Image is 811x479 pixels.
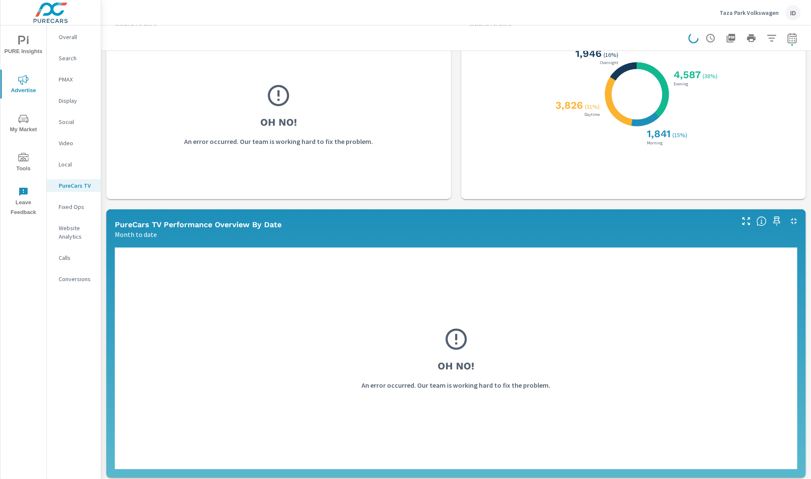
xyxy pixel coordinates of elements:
p: Video [59,139,94,147]
div: Fixed Ops [47,200,101,213]
div: Social [47,116,101,128]
div: nav menu [0,25,46,221]
p: Local [59,160,94,169]
p: ( 15% ) [673,131,689,139]
button: Select Date Range [784,30,801,47]
p: PureCars TV [59,181,94,190]
p: Overnight [599,61,620,65]
button: Minimize Widget [787,214,801,228]
span: Save this to your personalized report [770,214,784,228]
span: Leave Feedback [3,187,44,217]
h3: Oh No! [260,115,297,130]
p: PMAX [59,75,94,84]
p: Social [59,118,94,126]
button: Make Fullscreen [740,214,753,228]
div: PMAX [47,73,101,86]
span: Tools [3,153,44,174]
p: Evening [672,82,690,86]
div: Calls [47,251,101,264]
p: Conversions [59,275,94,283]
button: Print Report [743,30,760,47]
h5: PureCars TV Performance Overview By Date [115,220,282,229]
p: Month to date [115,229,157,239]
span: Advertise [3,75,44,96]
div: Search [47,52,101,65]
p: Fixed Ops [59,203,94,211]
span: My Market [3,114,44,135]
p: Display [59,96,94,105]
p: ( 16% ) [604,51,620,59]
div: Video [47,137,101,149]
p: Calls [59,254,94,262]
div: Conversions [47,273,101,285]
h3: Oh No! [438,359,475,373]
h3: 4,587 [672,69,701,81]
div: Overall [47,31,101,43]
h3: 3,826 [554,99,583,111]
button: Apply Filters [763,30,780,47]
div: Website Analytics [47,222,101,243]
p: Overall [59,33,94,41]
p: An error occurred. Our team is working hard to fix the problem. [362,380,551,390]
div: PureCars TV [47,179,101,192]
p: Search [59,54,94,62]
button: "Export Report to PDF" [723,30,740,47]
div: Local [47,158,101,171]
div: Display [47,94,101,107]
p: Taza Park Volkswagen [720,9,779,17]
p: An error occurred. Our team is working hard to fix the problem. [184,136,373,147]
div: ID [785,5,801,20]
p: ( 31% ) [585,103,602,110]
span: Understand PureCars TV performance data over time and see how metrics compare to each other over ... [757,216,767,226]
p: Daytime [583,113,602,117]
p: Website Analytics [59,224,94,241]
h3: 1,841 [646,128,671,140]
h3: 1,946 [574,48,602,59]
p: Morning [646,141,665,145]
p: ( 38% ) [703,72,720,80]
span: PURE Insights [3,36,44,56]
